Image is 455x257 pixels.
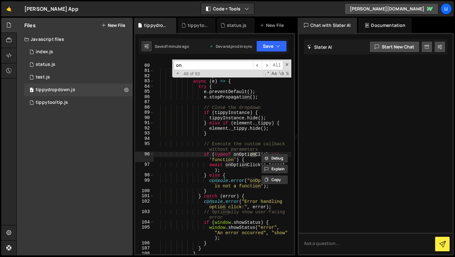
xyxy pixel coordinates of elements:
div: 88 [135,105,154,110]
div: 101 [135,193,154,199]
div: tippydropdown.js [144,22,169,28]
div: 93 [135,131,154,136]
div: Saved [155,44,189,49]
div: 84 [135,84,154,89]
span: 48 of 93 [181,71,203,77]
div: 92 [135,126,154,131]
div: Chat with Slater AI [298,18,357,33]
a: [PERSON_NAME][DOMAIN_NAME] [344,3,439,15]
div: 17350/48256.js [24,96,133,109]
div: tippydropdown.js [36,87,75,93]
div: Dev and prod in sync [209,44,252,49]
button: Explain [261,164,288,174]
div: 86 [135,94,154,100]
button: Save [256,41,287,52]
div: test.js [36,74,50,80]
button: Start new chat [369,41,420,53]
div: 17350/48222.js [24,46,133,58]
div: 106 [135,241,154,246]
div: 97 [135,162,154,172]
button: Debug [261,154,288,163]
span: Search In Selection [285,71,289,77]
div: status.js [36,62,55,67]
div: 87 [135,99,154,105]
div: 100 [135,188,154,194]
button: Copy [261,175,288,185]
div: 108 [135,251,154,256]
span: RegExp Search [264,71,270,77]
button: New File [101,23,125,28]
div: 85 [135,89,154,94]
div: status.js [227,22,246,28]
div: 17350/48228.js [24,71,133,84]
div: 89 [135,110,154,115]
div: New File [260,22,286,28]
button: Code + Tools [201,3,254,15]
span: Toggle Replace mode [174,71,181,77]
div: 107 [135,246,154,251]
a: 🤙 [1,1,17,16]
div: Javascript files [17,33,133,46]
div: [PERSON_NAME] App [24,5,78,13]
div: 81 [135,68,154,73]
div: tippytooltip.js [36,100,68,105]
div: 1 minute ago [166,44,189,49]
div: 91 [135,120,154,126]
a: Li [440,3,452,15]
div: tippytooltip.js [188,22,208,28]
div: 94 [135,136,154,141]
span: ​ [253,61,262,70]
div: 82 [135,73,154,79]
input: Search for [174,61,253,70]
span: ​ [262,61,271,70]
div: 17350/48223.js [24,58,133,71]
span: 4 [30,88,33,93]
div: index.js [36,49,53,55]
div: 104 [135,220,154,225]
h2: Files [24,22,36,29]
div: 83 [135,78,154,84]
div: 98 [135,172,154,178]
span: Whole Word Search [278,71,285,77]
div: 103 [135,209,154,220]
div: Documentation [358,18,412,33]
div: 17350/48271.js [24,84,133,96]
div: 90 [135,115,154,121]
span: CaseSensitive Search [271,71,277,77]
div: 96 [135,152,154,162]
div: 105 [135,225,154,241]
div: 80 [135,63,154,68]
div: 99 [135,178,154,188]
div: 102 [135,199,154,209]
div: 95 [135,141,154,152]
span: Alt-Enter [270,61,283,70]
h2: Slater AI [307,44,332,50]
